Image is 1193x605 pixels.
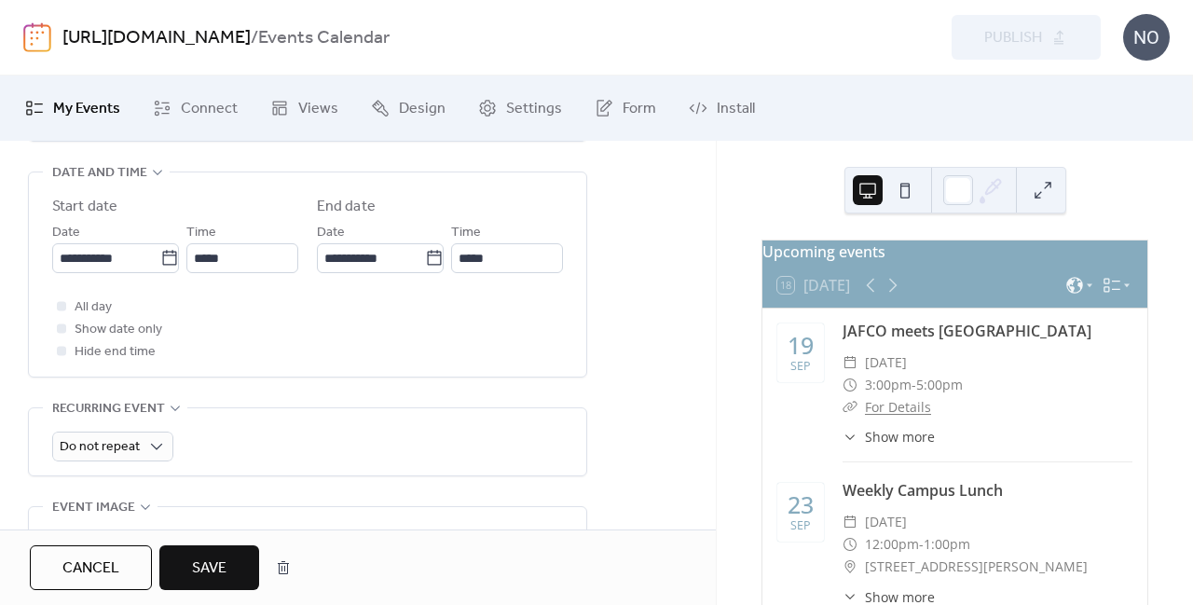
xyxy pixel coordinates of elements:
[790,361,811,373] div: Sep
[75,319,162,341] span: Show date only
[865,374,912,396] span: 3:00pm
[843,533,857,556] div: ​
[865,533,919,556] span: 12:00pm
[52,398,165,420] span: Recurring event
[919,533,924,556] span: -
[843,351,857,374] div: ​
[251,21,258,56] b: /
[11,83,134,133] a: My Events
[52,222,80,244] span: Date
[53,98,120,120] span: My Events
[865,511,907,533] span: [DATE]
[916,374,963,396] span: 5:00pm
[843,511,857,533] div: ​
[865,398,931,416] a: For Details
[52,497,135,519] span: Event image
[62,557,119,580] span: Cancel
[357,83,459,133] a: Design
[30,545,152,590] button: Cancel
[865,556,1088,578] span: [STREET_ADDRESS][PERSON_NAME]
[623,98,656,120] span: Form
[139,83,252,133] a: Connect
[186,222,216,244] span: Time
[581,83,670,133] a: Form
[843,427,935,447] button: ​Show more
[23,22,51,52] img: logo
[62,21,251,56] a: [URL][DOMAIN_NAME]
[451,222,481,244] span: Time
[843,479,1132,502] div: Weekly Campus Lunch
[843,396,857,419] div: ​
[788,493,814,516] div: 23
[865,427,935,447] span: Show more
[258,21,390,56] b: Events Calendar
[52,196,117,218] div: Start date
[181,98,238,120] span: Connect
[60,434,140,460] span: Do not repeat
[298,98,338,120] span: Views
[675,83,769,133] a: Install
[192,557,226,580] span: Save
[843,427,857,447] div: ​
[506,98,562,120] span: Settings
[464,83,576,133] a: Settings
[159,545,259,590] button: Save
[75,341,156,364] span: Hide end time
[788,334,814,357] div: 19
[924,533,970,556] span: 1:00pm
[912,374,916,396] span: -
[790,520,811,532] div: Sep
[317,196,376,218] div: End date
[256,83,352,133] a: Views
[52,162,147,185] span: Date and time
[317,222,345,244] span: Date
[717,98,755,120] span: Install
[762,241,1147,263] div: Upcoming events
[75,296,112,319] span: All day
[399,98,446,120] span: Design
[843,374,857,396] div: ​
[843,321,1091,341] a: JAFCO meets [GEOGRAPHIC_DATA]
[843,556,857,578] div: ​
[1123,14,1170,61] div: NO
[865,351,907,374] span: [DATE]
